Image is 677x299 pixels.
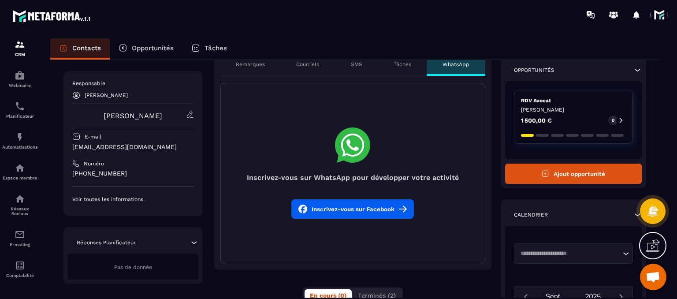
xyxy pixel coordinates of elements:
[15,163,25,173] img: automations
[15,229,25,240] img: email
[2,273,37,278] p: Comptabilité
[50,38,110,60] a: Contacts
[15,260,25,271] img: accountant
[205,44,227,52] p: Tâches
[15,39,25,50] img: formation
[114,264,152,270] span: Pas de donnée
[505,164,642,184] button: Ajout opportunité
[2,223,37,254] a: emailemailE-mailing
[2,176,37,180] p: Espace membre
[2,64,37,94] a: automationsautomationsWebinaire
[2,33,37,64] a: formationformationCRM
[15,194,25,204] img: social-network
[2,254,37,284] a: accountantaccountantComptabilité
[72,196,194,203] p: Voir toutes les informations
[640,264,666,290] div: Ouvrir le chat
[2,52,37,57] p: CRM
[394,61,411,68] p: Tâches
[351,61,362,68] p: SMS
[2,145,37,149] p: Automatisations
[236,61,265,68] p: Remarques
[2,94,37,125] a: schedulerschedulerPlanificateur
[2,114,37,119] p: Planificateur
[521,117,552,123] p: 1 500,00 €
[2,206,37,216] p: Réseaux Sociaux
[521,106,626,113] p: [PERSON_NAME]
[514,67,554,74] p: Opportunités
[72,143,194,151] p: [EMAIL_ADDRESS][DOMAIN_NAME]
[72,80,194,87] p: Responsable
[2,125,37,156] a: automationsautomationsAutomatisations
[132,44,174,52] p: Opportunités
[2,156,37,187] a: automationsautomationsEspace membre
[182,38,236,60] a: Tâches
[2,83,37,88] p: Webinaire
[15,132,25,142] img: automations
[15,70,25,81] img: automations
[84,160,104,167] p: Numéro
[85,133,101,140] p: E-mail
[72,44,101,52] p: Contacts
[514,211,548,218] p: Calendrier
[15,101,25,112] img: scheduler
[72,169,194,178] p: [PHONE_NUMBER]
[2,242,37,247] p: E-mailing
[110,38,182,60] a: Opportunités
[443,61,469,68] p: WhatsApp
[291,199,414,219] button: Inscrivez-vous sur Facebook
[358,292,396,299] span: Terminés (2)
[85,92,128,98] p: [PERSON_NAME]
[310,292,346,299] span: En cours (0)
[517,249,621,258] input: Search for option
[521,97,626,104] p: RDV Avocat
[221,173,485,182] h4: Inscrivez-vous sur WhatsApp pour développer votre activité
[296,61,319,68] p: Courriels
[612,117,614,123] p: 0
[77,239,136,246] p: Réponses Planificateur
[514,243,633,264] div: Search for option
[104,112,162,120] a: [PERSON_NAME]
[2,187,37,223] a: social-networksocial-networkRéseaux Sociaux
[12,8,92,24] img: logo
